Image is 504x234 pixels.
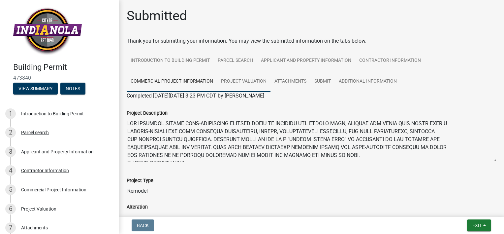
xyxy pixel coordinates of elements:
a: Applicant and Property Information [257,50,355,71]
label: Alteration [127,205,148,210]
a: Introduction to Building Permit [127,50,214,71]
div: 3 [5,146,16,157]
a: Attachments [270,71,310,92]
a: Additional Information [335,71,401,92]
div: Attachments [21,225,48,230]
div: 6 [5,204,16,214]
div: Applicant and Property Information [21,149,94,154]
div: 1 [5,108,16,119]
div: Project Valuation [21,207,56,211]
div: Thank you for submitting your information. You may view the submitted information on the tabs below. [127,37,496,45]
div: Commercial Project Information [21,187,86,192]
div: 2 [5,127,16,138]
span: 473840 [13,75,106,81]
div: Introduction to Building Permit [21,111,84,116]
span: Exit [472,223,482,228]
label: Project Type [127,178,153,183]
a: Parcel search [214,50,257,71]
div: 4 [5,165,16,176]
button: View Summary [13,83,58,95]
button: Exit [467,219,491,231]
div: 5 [5,184,16,195]
a: Project Valuation [217,71,270,92]
button: Notes [60,83,85,95]
label: Project Description [127,111,168,116]
h1: Submitted [127,8,187,24]
img: City of Indianola, Iowa [13,7,82,56]
wm-modal-confirm: Notes [60,86,85,92]
wm-modal-confirm: Summary [13,86,58,92]
a: Commercial Project Information [127,71,217,92]
a: Submit [310,71,335,92]
span: Back [137,223,149,228]
div: Parcel search [21,130,49,135]
div: Contractor Information [21,168,69,173]
textarea: LOR IPSUMDOL SITAME CONS-ADIPISCING ELITSED DOEIU TE INCIDIDU UTL ETDOLO MAGN, ALIQUAE ADM VENIA ... [127,117,496,162]
button: Back [132,219,154,231]
h4: Building Permit [13,62,113,72]
a: Contractor Information [355,50,425,71]
span: Completed [DATE][DATE] 3:23 PM CDT by [PERSON_NAME] [127,93,264,99]
div: 7 [5,222,16,233]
